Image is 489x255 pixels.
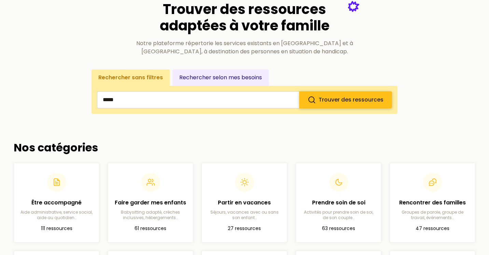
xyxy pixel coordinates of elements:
[19,210,94,220] p: Aide administrative, service social, aide au quotidien…
[172,69,269,86] button: Rechercher selon mes besoins
[207,210,281,220] p: Séjours, vacances avec ou sans son enfant…
[302,199,376,207] h2: Prendre soin de soi
[92,69,170,86] button: Rechercher sans filtres
[14,141,475,154] h2: Nos catégories
[395,199,470,207] h2: Rencontrer des familles
[390,163,475,243] a: Rencontrer des famillesGroupes de parole, groupe de travail, événements…47 ressources
[395,210,470,220] p: Groupes de parole, groupe de travail, événements…
[395,225,470,233] p: 47 ressources
[130,39,359,56] p: Notre plateforme répertorie les services existants en [GEOGRAPHIC_DATA] et à [GEOGRAPHIC_DATA], à...
[299,91,392,108] button: Trouver des ressources
[348,1,359,12] img: Étoile
[207,225,281,233] p: 27 ressources
[296,163,381,243] a: Prendre soin de soiActivités pour prendre soin de soi, de son couple…63 ressources
[319,96,383,104] span: Trouver des ressources
[207,199,281,207] h2: Partir en vacances
[108,163,193,243] a: Faire garder mes enfantsBabysitting adapté, crèches inclusives, hébergements…61 ressources
[14,163,99,243] a: Être accompagnéAide administrative, service social, aide au quotidien…111 ressources
[113,225,187,233] p: 61 ressources
[113,199,187,207] h2: Faire garder mes enfants
[130,1,359,34] h2: Trouver des ressources adaptées à votre famille
[302,210,376,220] p: Activités pour prendre soin de soi, de son couple…
[302,225,376,233] p: 63 ressources
[19,225,94,233] p: 111 ressources
[19,199,94,207] h2: Être accompagné
[201,163,287,243] a: Partir en vacancesSéjours, vacances avec ou sans son enfant…27 ressources
[113,210,187,220] p: Babysitting adapté, crèches inclusives, hébergements…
